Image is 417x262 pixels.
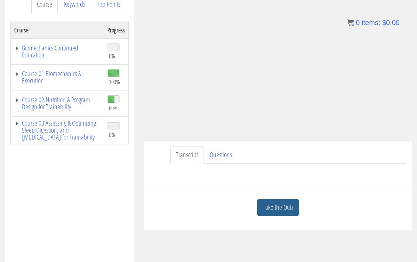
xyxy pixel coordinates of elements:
[14,45,101,58] a: Biomechanics Continued Education
[257,199,299,216] a: Take the Quiz
[204,146,238,164] a: Questions
[109,78,120,86] span: 100%
[11,22,104,38] th: Course
[382,19,400,26] bdi: 0.00
[170,146,203,164] a: Transcript
[109,52,115,60] span: 0%
[14,120,101,141] a: Course 03 Assessing & Optimizing Sleep Digestion, and [MEDICAL_DATA] for Trainability
[14,96,101,110] a: Course 02 Nutrition & Program Design for Trainability
[356,19,360,26] span: 0
[347,19,400,26] a: 0 items: $0.00
[347,19,354,26] img: icon11.png
[109,131,115,138] span: 0%
[362,19,380,26] span: items:
[109,104,118,112] span: 60%
[14,70,101,84] a: Course 01 Biomechanics & Execution
[104,22,129,38] th: Progress
[382,19,386,26] span: $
